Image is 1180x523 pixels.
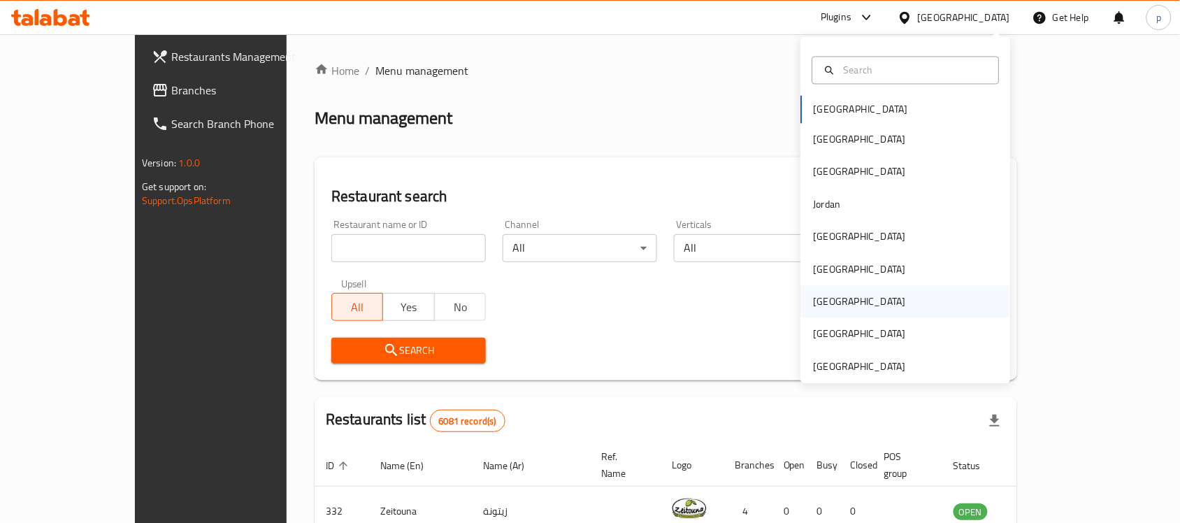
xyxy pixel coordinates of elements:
[440,297,480,317] span: No
[840,444,873,487] th: Closed
[326,457,352,474] span: ID
[806,444,840,487] th: Busy
[171,115,321,132] span: Search Branch Phone
[661,444,724,487] th: Logo
[365,62,370,79] li: /
[838,62,991,78] input: Search
[503,234,657,262] div: All
[142,192,231,210] a: Support.OpsPlatform
[814,327,906,342] div: [GEOGRAPHIC_DATA]
[142,154,176,172] span: Version:
[884,448,926,482] span: POS group
[954,503,988,520] div: OPEN
[315,62,359,79] a: Home
[821,9,851,26] div: Plugins
[171,82,321,99] span: Branches
[141,40,332,73] a: Restaurants Management
[814,261,906,277] div: [GEOGRAPHIC_DATA]
[814,164,906,180] div: [GEOGRAPHIC_DATA]
[814,359,906,374] div: [GEOGRAPHIC_DATA]
[431,415,505,428] span: 6081 record(s)
[724,444,772,487] th: Branches
[483,457,542,474] span: Name (Ar)
[674,234,828,262] div: All
[331,338,486,364] button: Search
[772,444,806,487] th: Open
[326,409,505,432] h2: Restaurants list
[331,234,486,262] input: Search for restaurant name or ID..
[814,294,906,310] div: [GEOGRAPHIC_DATA]
[389,297,429,317] span: Yes
[601,448,644,482] span: Ref. Name
[382,293,434,321] button: Yes
[814,196,841,212] div: Jordan
[315,62,1017,79] nav: breadcrumb
[375,62,468,79] span: Menu management
[171,48,321,65] span: Restaurants Management
[430,410,505,432] div: Total records count
[1156,10,1161,25] span: p
[141,73,332,107] a: Branches
[978,404,1012,438] div: Export file
[814,229,906,245] div: [GEOGRAPHIC_DATA]
[434,293,486,321] button: No
[814,132,906,148] div: [GEOGRAPHIC_DATA]
[315,107,452,129] h2: Menu management
[331,293,383,321] button: All
[954,457,999,474] span: Status
[343,342,475,359] span: Search
[380,457,442,474] span: Name (En)
[331,186,1000,207] h2: Restaurant search
[338,297,377,317] span: All
[141,107,332,141] a: Search Branch Phone
[178,154,200,172] span: 1.0.0
[142,178,206,196] span: Get support on:
[954,504,988,520] span: OPEN
[918,10,1010,25] div: [GEOGRAPHIC_DATA]
[341,279,367,289] label: Upsell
